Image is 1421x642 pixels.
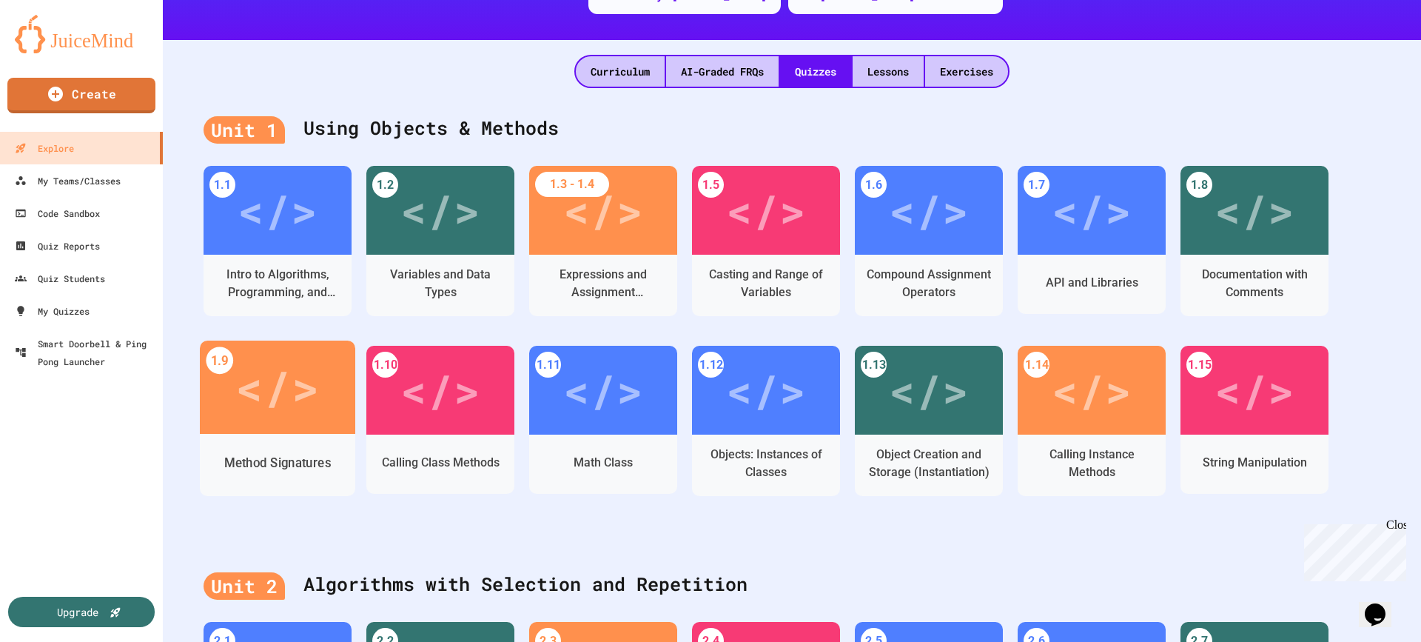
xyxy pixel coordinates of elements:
[574,454,633,472] div: Math Class
[540,266,666,301] div: Expressions and Assignment Statements
[535,352,561,378] div: 1.11
[703,446,829,481] div: Objects: Instances of Classes
[382,454,500,472] div: Calling Class Methods
[698,172,724,198] div: 1.5
[15,270,105,287] div: Quiz Students
[204,572,285,601] div: Unit 2
[1029,446,1155,481] div: Calling Instance Methods
[15,302,90,320] div: My Quizzes
[925,56,1008,87] div: Exercises
[1024,172,1049,198] div: 1.7
[372,172,398,198] div: 1.2
[377,266,503,301] div: Variables and Data Types
[861,172,887,198] div: 1.6
[204,555,1380,615] div: Algorithms with Selection and Repetition
[889,177,969,244] div: </>
[1186,172,1212,198] div: 1.8
[400,177,480,244] div: </>
[204,99,1380,158] div: Using Objects & Methods
[861,352,887,378] div: 1.13
[726,177,806,244] div: </>
[1052,177,1132,244] div: </>
[7,78,155,113] a: Create
[726,357,806,424] div: </>
[666,56,779,87] div: AI-Graded FRQs
[563,177,643,244] div: </>
[703,266,829,301] div: Casting and Range of Variables
[1298,518,1406,581] iframe: chat widget
[853,56,924,87] div: Lessons
[15,335,157,370] div: Smart Doorbell & Ping Pong Launcher
[1052,357,1132,424] div: </>
[1024,352,1049,378] div: 1.14
[224,454,331,472] div: Method Signatures
[698,352,724,378] div: 1.12
[1186,352,1212,378] div: 1.15
[1192,266,1317,301] div: Documentation with Comments
[889,357,969,424] div: </>
[57,604,98,620] div: Upgrade
[15,139,74,157] div: Explore
[1203,454,1307,472] div: String Manipulation
[206,347,233,375] div: 1.9
[15,15,148,53] img: logo-orange.svg
[204,116,285,144] div: Unit 1
[576,56,665,87] div: Curriculum
[535,172,609,197] div: 1.3 - 1.4
[6,6,102,94] div: Chat with us now!Close
[372,352,398,378] div: 1.10
[15,204,100,222] div: Code Sandbox
[563,357,643,424] div: </>
[1215,357,1294,424] div: </>
[780,56,851,87] div: Quizzes
[215,266,340,301] div: Intro to Algorithms, Programming, and Compilers
[235,352,319,423] div: </>
[1359,583,1406,627] iframe: chat widget
[238,177,318,244] div: </>
[15,172,121,190] div: My Teams/Classes
[866,446,992,481] div: Object Creation and Storage (Instantiation)
[15,237,100,255] div: Quiz Reports
[866,266,992,301] div: Compound Assignment Operators
[1046,274,1138,292] div: API and Libraries
[1215,177,1294,244] div: </>
[209,172,235,198] div: 1.1
[400,357,480,424] div: </>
